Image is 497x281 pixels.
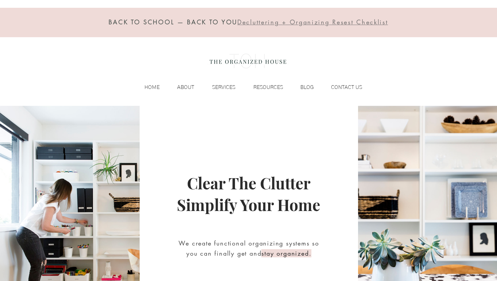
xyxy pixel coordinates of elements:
[250,82,286,92] p: RESOURCES
[286,82,317,92] a: BLOG
[207,48,289,75] img: the organized house
[197,82,239,92] a: SERVICES
[209,82,239,92] p: SERVICES
[131,82,163,92] a: HOME
[237,18,388,26] span: Decluttering + Organizing Resest Checklist
[297,82,317,92] p: BLOG
[109,18,237,26] span: BACK TO SCHOOL — BACK TO YOU
[317,82,365,92] a: CONTACT US
[131,82,365,92] nav: Site
[239,82,286,92] a: RESOURCES
[328,82,365,92] p: CONTACT US
[261,249,309,257] span: stay organized
[179,239,319,257] span: We create functional organizing systems so you can finally get and
[163,82,197,92] a: ABOUT
[141,82,163,92] p: HOME
[174,82,197,92] p: ABOUT
[309,249,312,257] span: .
[237,20,388,26] a: Decluttering + Organizing Resest Checklist
[177,172,320,215] span: Clear The Clutter Simplify Your Home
